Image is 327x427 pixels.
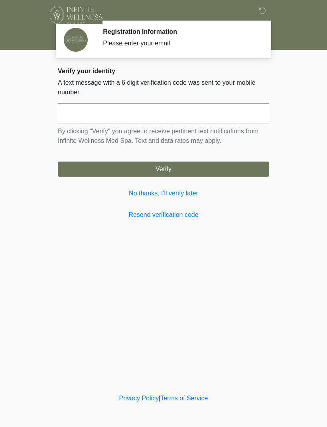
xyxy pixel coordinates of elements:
[50,6,102,24] img: Infinite Wellness Med Spa Logo
[58,78,269,97] p: A text message with a 6 digit verification code was sent to your mobile number.
[119,395,159,402] a: Privacy Policy
[58,210,269,220] a: Resend verification code
[58,162,269,177] button: Verify
[58,127,269,146] p: By clicking "Verify" you agree to receive pertinent text notifications from Infinite Wellness Med...
[64,28,88,52] img: Agent Avatar
[58,67,269,75] h2: Verify your identity
[159,395,160,402] a: |
[160,395,208,402] a: Terms of Service
[103,28,257,35] h2: Registration Information
[103,39,257,48] div: Please enter your email
[58,189,269,198] a: No thanks, I'll verify later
